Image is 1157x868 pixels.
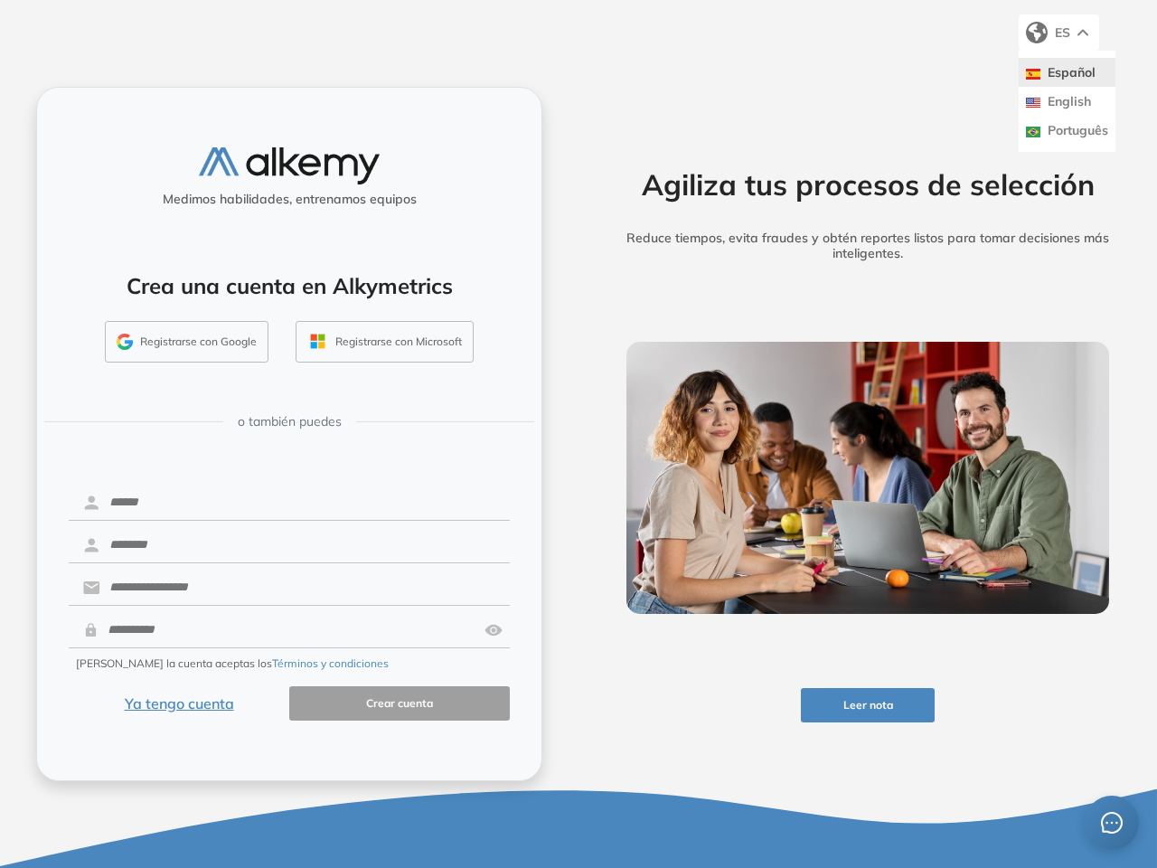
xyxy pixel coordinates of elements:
[61,273,518,299] h4: Crea una cuenta en Alkymetrics
[599,231,1136,261] h5: Reduce tiempos, evita fraudes y obtén reportes listos para tomar decisiones más inteligentes.
[1077,29,1088,36] img: arrow
[1026,22,1048,43] img: world
[1026,98,1040,108] img: USA
[1055,24,1070,41] span: ES
[44,192,534,207] h5: Medimos habilidades, entrenamos equipos
[289,686,510,722] button: Crear cuenta
[1019,87,1115,116] li: English
[117,334,133,350] img: GMAIL_ICON
[1101,812,1124,835] span: message
[1019,58,1115,87] li: Español
[599,167,1136,202] h2: Agiliza tus procesos de selección
[307,331,328,352] img: OUTLOOK_ICON
[69,686,289,722] button: Ya tengo cuenta
[272,656,389,672] button: Términos y condiciones
[238,412,342,431] span: o también puedes
[801,688,936,723] button: Leer nota
[484,613,503,647] img: asd
[1019,116,1115,145] li: Português
[626,342,1110,614] img: img-more-info
[199,147,380,184] img: logo-alkemy
[76,656,389,672] span: [PERSON_NAME] la cuenta aceptas los
[1026,127,1040,137] img: BRA
[296,321,474,363] button: Registrarse con Microsoft
[105,321,268,363] button: Registrarse con Google
[1026,69,1040,80] img: ESP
